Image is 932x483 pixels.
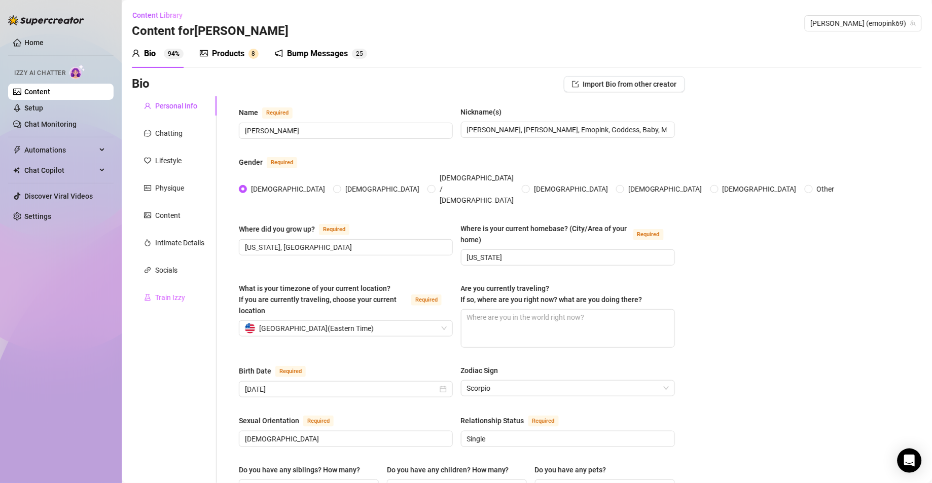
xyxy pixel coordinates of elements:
[719,183,801,195] span: [DEMOGRAPHIC_DATA]
[259,321,374,336] span: [GEOGRAPHIC_DATA] ( Eastern Time )
[910,20,916,26] span: team
[467,252,667,263] input: Where is your current homebase? (City/Area of your home)
[461,365,506,376] label: Zodiac Sign
[24,39,44,47] a: Home
[411,294,442,306] span: Required
[239,365,271,377] div: Birth Date
[200,49,208,57] span: picture
[155,182,184,194] div: Physique
[303,416,334,427] span: Required
[155,292,185,303] div: Train Izzy
[212,48,244,60] div: Products
[239,415,345,427] label: Sexual Orientation
[155,128,183,139] div: Chatting
[144,294,151,301] span: experiment
[564,76,685,92] button: Import Bio from other creator
[24,104,43,112] a: Setup
[387,464,516,475] label: Do you have any children? How many?
[275,49,283,57] span: notification
[155,210,181,221] div: Content
[583,80,677,88] span: Import Bio from other creator
[245,323,255,333] img: us
[528,416,559,427] span: Required
[245,433,445,444] input: Sexual Orientation
[535,464,614,475] label: Do you have any pets?
[239,415,299,426] div: Sexual Orientation
[813,183,839,195] span: Other
[239,464,367,475] label: Do you have any siblings? How many?
[132,7,191,23] button: Content Library
[24,212,51,220] a: Settings
[467,433,667,444] input: Relationship Status
[144,267,151,274] span: link
[262,107,293,119] span: Required
[69,64,85,79] img: AI Chatter
[247,183,329,195] span: [DEMOGRAPHIC_DATA]
[24,192,93,200] a: Discover Viral Videos
[245,384,438,395] input: Birth Date
[164,49,184,59] sup: 94%
[239,464,360,475] div: Do you have any siblings? How many?
[144,184,151,192] span: idcard
[461,106,509,118] label: Nickname(s)
[245,242,445,253] input: Where did you grow up?
[24,142,96,158] span: Automations
[155,155,182,166] div: Lifestyle
[132,76,150,92] h3: Bio
[530,183,612,195] span: [DEMOGRAPHIC_DATA]
[461,106,502,118] div: Nickname(s)
[535,464,606,475] div: Do you have any pets?
[8,15,84,25] img: logo-BBDzfeDw.svg
[572,81,579,88] span: import
[144,48,156,60] div: Bio
[461,365,498,376] div: Zodiac Sign
[155,237,204,248] div: Intimate Details
[24,162,96,178] span: Chat Copilot
[352,49,367,59] sup: 25
[144,130,151,137] span: message
[239,284,397,315] span: What is your timezone of your current location? If you are currently traveling, choose your curre...
[811,16,916,31] span: Britney (emopink69)
[14,68,65,78] span: Izzy AI Chatter
[239,223,361,235] label: Where did you grow up?
[624,183,706,195] span: [DEMOGRAPHIC_DATA]
[24,88,50,96] a: Content
[461,223,629,245] div: Where is your current homebase? (City/Area of your home)
[341,183,423,195] span: [DEMOGRAPHIC_DATA]
[13,167,20,174] img: Chat Copilot
[239,224,315,235] div: Where did you grow up?
[239,107,258,118] div: Name
[13,146,21,154] span: thunderbolt
[461,223,675,245] label: Where is your current homebase? (City/Area of your home)
[155,100,197,112] div: Personal Info
[144,212,151,219] span: picture
[275,366,306,377] span: Required
[248,49,259,59] sup: 8
[132,49,140,57] span: user
[267,157,297,168] span: Required
[144,239,151,246] span: fire
[461,284,642,304] span: Are you currently traveling? If so, where are you right now? what are you doing there?
[144,102,151,109] span: user
[633,229,664,240] span: Required
[239,106,304,119] label: Name
[467,381,669,396] span: Scorpio
[239,157,263,168] div: Gender
[132,11,183,19] span: Content Library
[287,48,348,60] div: Bump Messages
[436,172,518,206] span: [DEMOGRAPHIC_DATA] / [DEMOGRAPHIC_DATA]
[319,224,349,235] span: Required
[356,50,360,57] span: 2
[461,415,524,426] div: Relationship Status
[461,415,570,427] label: Relationship Status
[144,157,151,164] span: heart
[239,156,308,168] label: Gender
[467,124,667,135] input: Nickname(s)
[387,464,509,475] div: Do you have any children? How many?
[252,50,256,57] span: 8
[360,50,363,57] span: 5
[898,449,922,473] div: Open Intercom Messenger
[239,365,317,377] label: Birth Date
[245,125,445,136] input: Name
[24,120,77,128] a: Chat Monitoring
